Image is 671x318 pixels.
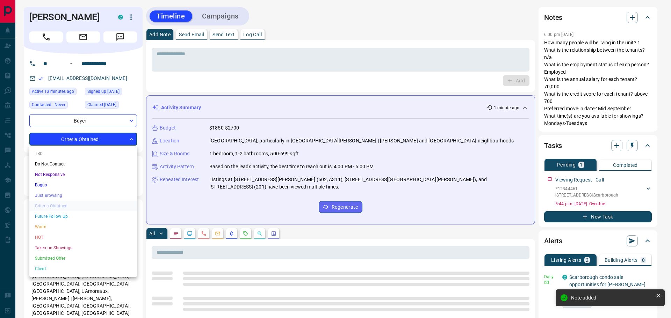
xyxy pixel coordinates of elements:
li: Warm [29,222,137,232]
li: Bogus [29,180,137,190]
li: Future Follow Up [29,211,137,222]
div: Note added [571,295,653,301]
li: Taken on Showings [29,243,137,253]
li: Submitted Offer [29,253,137,264]
li: TBD [29,148,137,159]
li: Client [29,264,137,274]
li: HOT [29,232,137,243]
li: Just Browsing [29,190,137,201]
li: Not Responsive [29,169,137,180]
li: Do Not Contact [29,159,137,169]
